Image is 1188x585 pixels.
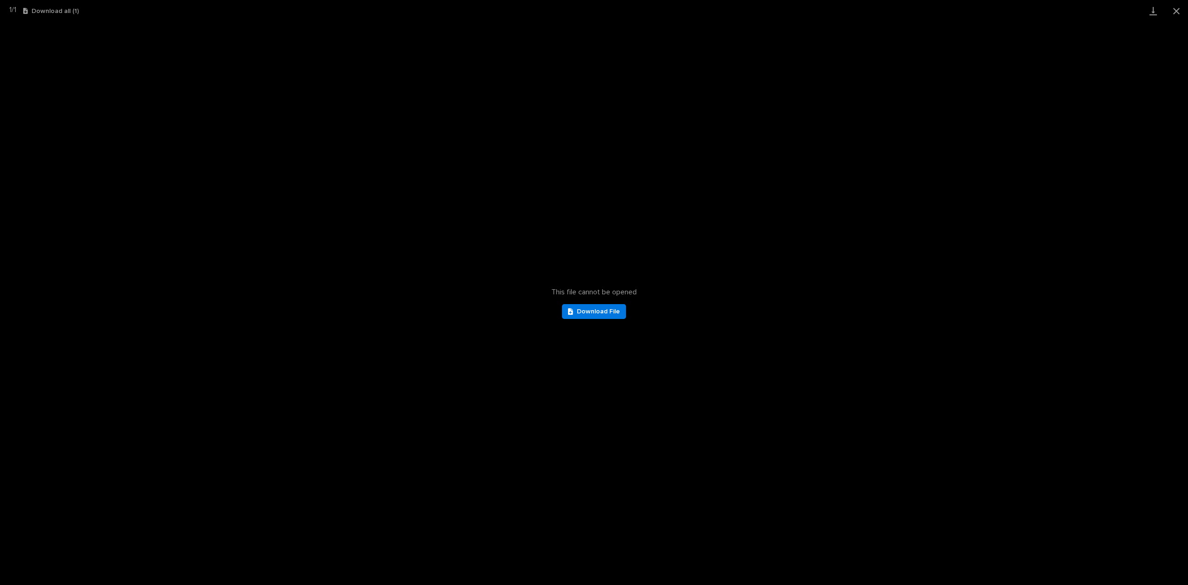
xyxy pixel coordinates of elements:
button: Download all (1) [23,8,79,14]
span: This file cannot be opened [551,288,637,297]
a: Download File [562,304,626,319]
span: Download File [577,308,620,315]
span: 1 [14,6,16,13]
span: 1 [9,6,12,13]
